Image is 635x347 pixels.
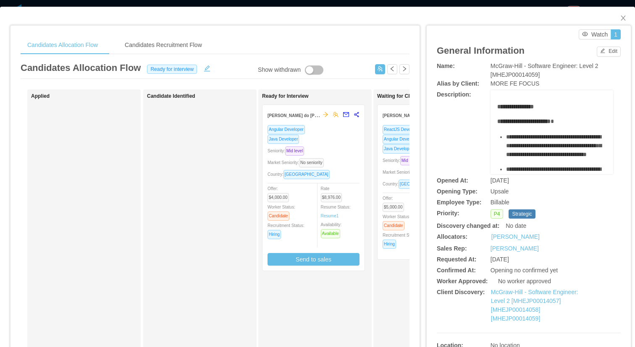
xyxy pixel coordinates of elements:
div: rdw-wrapper [491,90,613,174]
span: Strategic [509,209,535,219]
b: Client Discovery: [437,289,485,295]
b: Confirmed At: [437,267,476,274]
span: Country: [268,172,333,177]
strong: [PERSON_NAME] do [PERSON_NAME] [268,112,346,118]
span: Candidate [383,221,404,230]
h1: Applied [31,93,149,99]
span: Opening no confirmed yet [491,267,558,274]
span: Worker Status: [383,214,410,228]
span: No worker approved [498,278,551,284]
div: rdw-editor [497,102,607,186]
span: $8,976.00 [321,193,342,202]
span: Resume Status: [321,205,351,218]
h1: Waiting for Client Approval [377,93,495,99]
b: Allocators: [437,233,467,240]
h1: Candidate Identified [147,93,265,99]
button: icon: usergroup-add [375,64,385,74]
span: P4 [491,209,504,219]
button: mail [338,108,349,122]
div: Show withdrawn [258,65,301,75]
span: team [333,112,338,117]
span: $4,000.00 [268,193,289,202]
span: No date [506,222,526,229]
article: General Information [437,44,525,57]
span: Hiring [268,230,281,239]
b: Opened At: [437,177,468,184]
article: Candidates Allocation Flow [21,61,141,75]
button: icon: left [387,64,397,74]
span: Ready for interview [147,65,197,74]
span: No seniority [299,158,324,167]
button: icon: right [399,64,409,74]
span: [DATE] [491,256,509,263]
span: [DATE] [491,177,509,184]
span: share-alt [354,112,359,117]
b: Alias by Client: [437,80,479,87]
span: Availability: [321,222,344,236]
a: McGraw-Hill - Software Engineer: Level 2 [MHEJP00014057] [MHEJP00014058] [MHEJP00014059] [491,289,578,322]
b: Priority: [437,210,459,217]
span: Upsale [491,188,509,195]
span: Mid level [285,146,304,156]
span: MORE FE FOCUS [491,80,540,87]
b: Worker Approved: [437,278,488,284]
span: Recruitment Status: [268,223,304,237]
span: arrow-right [323,112,328,117]
span: Mid level [400,156,419,165]
span: Seniority: [268,149,307,153]
span: Recruitment Status: [383,233,420,246]
b: Requested At: [437,256,476,263]
b: Employee Type: [437,199,481,206]
button: icon: edit [200,63,214,72]
span: Seniority: [383,158,422,163]
span: Java Developer [383,144,414,154]
span: Offer: [268,186,292,200]
span: Country: [383,182,448,186]
span: [GEOGRAPHIC_DATA] [283,170,330,179]
span: ReactJS Developer [383,125,421,134]
b: Name: [437,63,455,69]
span: Market Seniority: [268,160,327,165]
span: Candidate [268,211,289,221]
span: Offer: [383,196,407,209]
a: [PERSON_NAME] [491,232,540,241]
b: Sales Rep: [437,245,467,252]
span: Market Seniority: [383,170,442,175]
button: Close [611,7,635,30]
b: Description: [437,91,471,98]
div: Candidates Recruitment Flow [118,36,209,55]
button: Send to sales [268,253,359,266]
b: Discovery changed at: [437,222,499,229]
strong: [PERSON_NAME] [383,113,418,118]
a: [PERSON_NAME] [491,245,539,252]
span: [GEOGRAPHIC_DATA] [399,180,445,189]
span: Hiring [383,240,396,249]
button: icon: editEdit [597,47,621,57]
span: Java Developer [268,135,299,144]
button: icon: eyeWatch [579,29,611,39]
div: Candidates Allocation Flow [21,36,105,55]
span: Rate [321,186,346,200]
a: Resume1 [321,213,339,219]
b: Opening Type: [437,188,478,195]
span: $5,000.00 [383,203,404,212]
h1: Ready for Interview [262,93,380,99]
span: Angular Developer [383,135,420,144]
span: Available [321,229,340,238]
span: McGraw-Hill - Software Engineer: Level 2 [MHEJP00014059] [491,63,598,78]
i: icon: close [620,15,627,21]
span: Worker Status: [268,205,295,218]
span: Angular Developer [268,125,305,134]
span: Billable [491,199,509,206]
button: 1 [611,29,621,39]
